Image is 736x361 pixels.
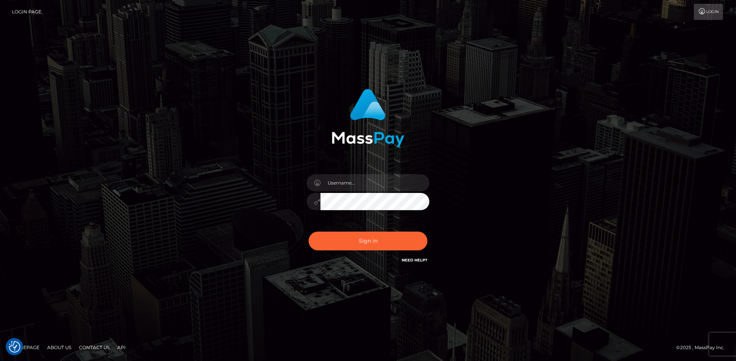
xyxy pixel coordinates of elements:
[320,174,429,191] input: Username...
[402,258,427,263] a: Need Help?
[114,341,129,353] a: API
[12,4,41,20] a: Login Page
[694,4,723,20] a: Login
[332,89,404,147] img: MassPay Login
[44,341,74,353] a: About Us
[8,341,43,353] a: Homepage
[9,341,20,353] img: Revisit consent button
[9,341,20,353] button: Consent Preferences
[309,232,427,250] button: Sign in
[676,343,730,352] div: © 2025 , MassPay Inc.
[76,341,113,353] a: Contact Us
